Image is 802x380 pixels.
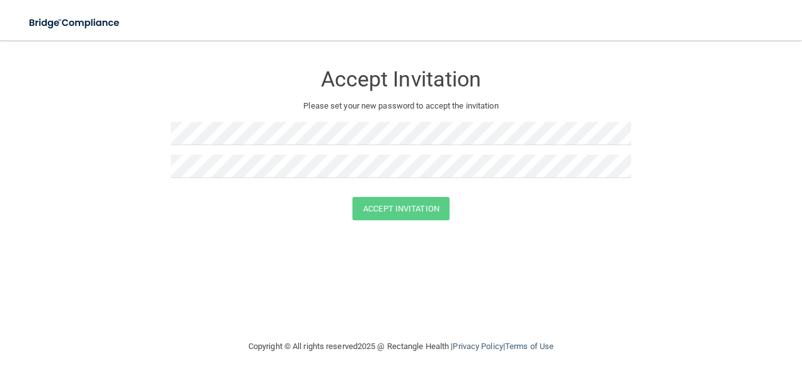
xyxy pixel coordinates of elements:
[19,10,131,36] img: bridge_compliance_login_screen.278c3ca4.svg
[171,326,631,367] div: Copyright © All rights reserved 2025 @ Rectangle Health | |
[584,290,787,341] iframe: Drift Widget Chat Controller
[352,197,450,220] button: Accept Invitation
[453,341,503,351] a: Privacy Policy
[171,68,631,91] h3: Accept Invitation
[180,98,622,114] p: Please set your new password to accept the invitation
[505,341,554,351] a: Terms of Use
